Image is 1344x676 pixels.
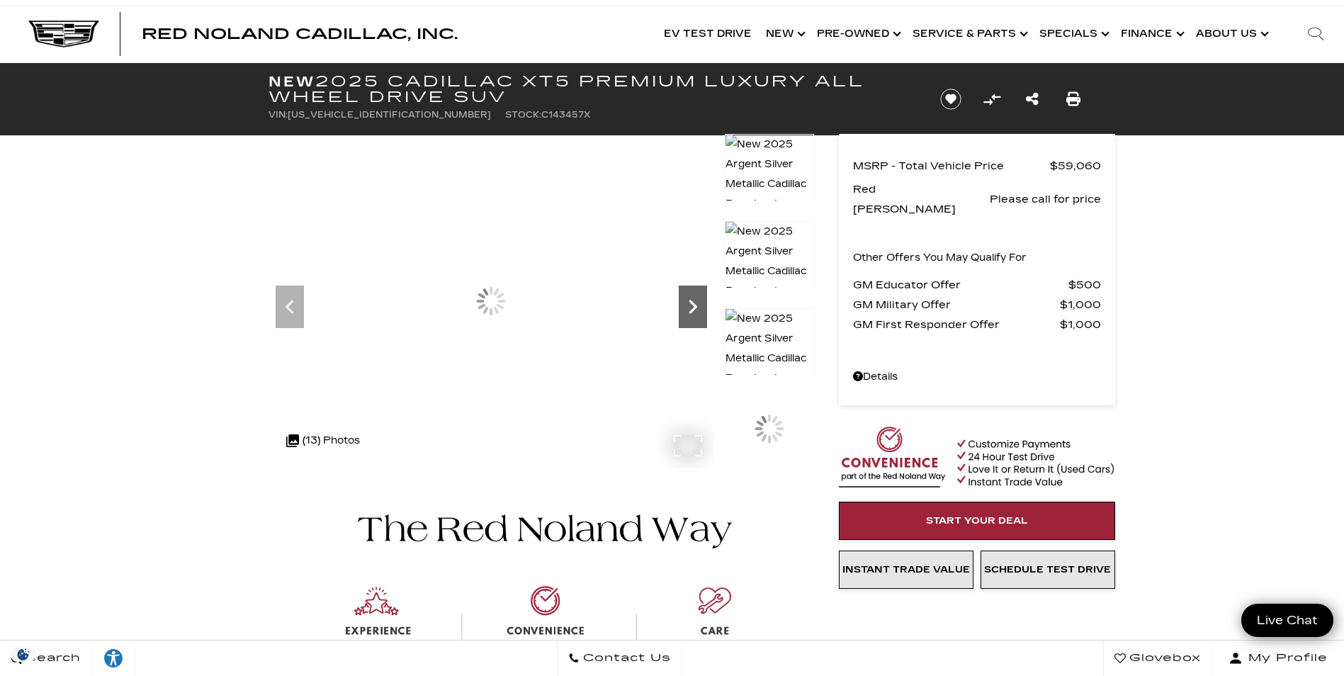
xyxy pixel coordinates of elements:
[839,502,1115,540] a: Start Your Deal
[269,74,917,105] h1: 2025 Cadillac XT5 Premium Luxury All Wheel Drive SUV
[725,308,814,409] img: New 2025 Argent Silver Metallic Cadillac Premium Luxury image 5
[1060,295,1101,315] span: $1,000
[1189,6,1273,62] a: About Us
[853,156,1050,176] span: MSRP - Total Vehicle Price
[1243,648,1328,668] span: My Profile
[725,221,814,322] img: New 2025 Argent Silver Metallic Cadillac Premium Luxury image 4
[853,367,1101,387] a: Details
[853,179,990,219] span: Red [PERSON_NAME]
[1060,315,1101,334] span: $1,000
[759,6,810,62] a: New
[580,648,671,668] span: Contact Us
[810,6,905,62] a: Pre-Owned
[7,647,40,662] section: Click to Open Cookie Consent Modal
[853,275,1101,295] a: GM Educator Offer $500
[853,156,1101,176] a: MSRP - Total Vehicle Price $59,060
[92,641,135,676] a: Explore your accessibility options
[279,424,367,458] div: (13) Photos
[92,648,135,669] div: Explore your accessibility options
[28,21,99,47] img: Cadillac Dark Logo with Cadillac White Text
[679,286,707,328] div: Next
[1287,6,1344,62] div: Search
[1114,6,1189,62] a: Finance
[725,134,814,235] img: New 2025 Argent Silver Metallic Cadillac Premium Luxury image 3
[926,515,1028,526] span: Start Your Deal
[853,315,1101,334] a: GM First Responder Offer $1,000
[853,179,1101,219] a: Red [PERSON_NAME] Please call for price
[981,89,1003,110] button: Compare vehicle
[7,647,40,662] img: Opt-Out Icon
[657,6,759,62] a: EV Test Drive
[276,286,304,328] div: Previous
[853,275,1068,295] span: GM Educator Offer
[1068,275,1101,295] span: $500
[990,189,1101,209] span: Please call for price
[905,6,1032,62] a: Service & Parts
[1103,641,1212,676] a: Glovebox
[1032,6,1114,62] a: Specials
[981,551,1115,589] a: Schedule Test Drive
[853,248,1027,268] p: Other Offers You May Qualify For
[505,110,541,120] span: Stock:
[142,26,458,43] span: Red Noland Cadillac, Inc.
[142,27,458,41] a: Red Noland Cadillac, Inc.
[269,110,288,120] span: VIN:
[269,73,315,90] strong: New
[22,648,81,668] span: Search
[984,564,1111,575] span: Schedule Test Drive
[1066,89,1080,109] a: Print this New 2025 Cadillac XT5 Premium Luxury All Wheel Drive SUV
[1250,612,1325,629] span: Live Chat
[853,295,1101,315] a: GM Military Offer $1,000
[1050,156,1101,176] span: $59,060
[541,110,590,120] span: C143457X
[1241,604,1333,637] a: Live Chat
[1026,89,1039,109] a: Share this New 2025 Cadillac XT5 Premium Luxury All Wheel Drive SUV
[842,564,970,575] span: Instant Trade Value
[839,551,973,589] a: Instant Trade Value
[288,110,491,120] span: [US_VEHICLE_IDENTIFICATION_NUMBER]
[1212,641,1344,676] button: Open user profile menu
[1126,648,1201,668] span: Glovebox
[557,641,682,676] a: Contact Us
[853,295,1060,315] span: GM Military Offer
[935,88,966,111] button: Save vehicle
[853,315,1060,334] span: GM First Responder Offer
